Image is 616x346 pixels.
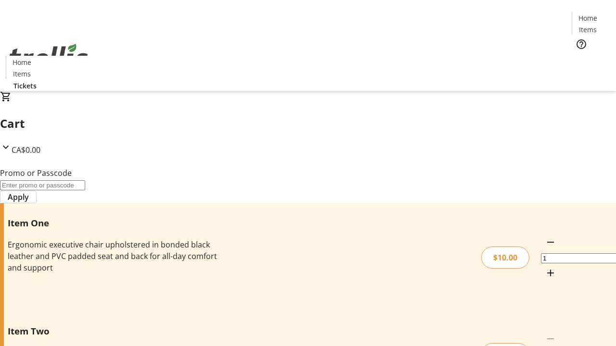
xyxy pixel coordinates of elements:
a: Home [6,57,37,67]
div: Ergonomic executive chair upholstered in bonded black leather and PVC padded seat and back for al... [8,239,218,273]
a: Items [572,25,603,35]
span: Home [13,57,31,67]
img: Orient E2E Organization MorWpmMO7W's Logo [6,33,91,81]
span: Home [578,13,597,23]
h3: Item One [8,216,218,230]
span: Items [13,69,31,79]
span: CA$0.00 [12,145,40,155]
span: Apply [8,191,29,203]
button: Increment by one [541,263,560,283]
h3: Item Two [8,324,218,338]
a: Tickets [6,81,44,91]
span: Tickets [13,81,37,91]
a: Items [6,69,37,79]
span: Tickets [579,56,603,66]
a: Tickets [572,56,610,66]
div: $10.00 [481,247,529,269]
a: Home [572,13,603,23]
button: Help [572,35,591,54]
span: Items [579,25,597,35]
button: Decrement by one [541,233,560,252]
